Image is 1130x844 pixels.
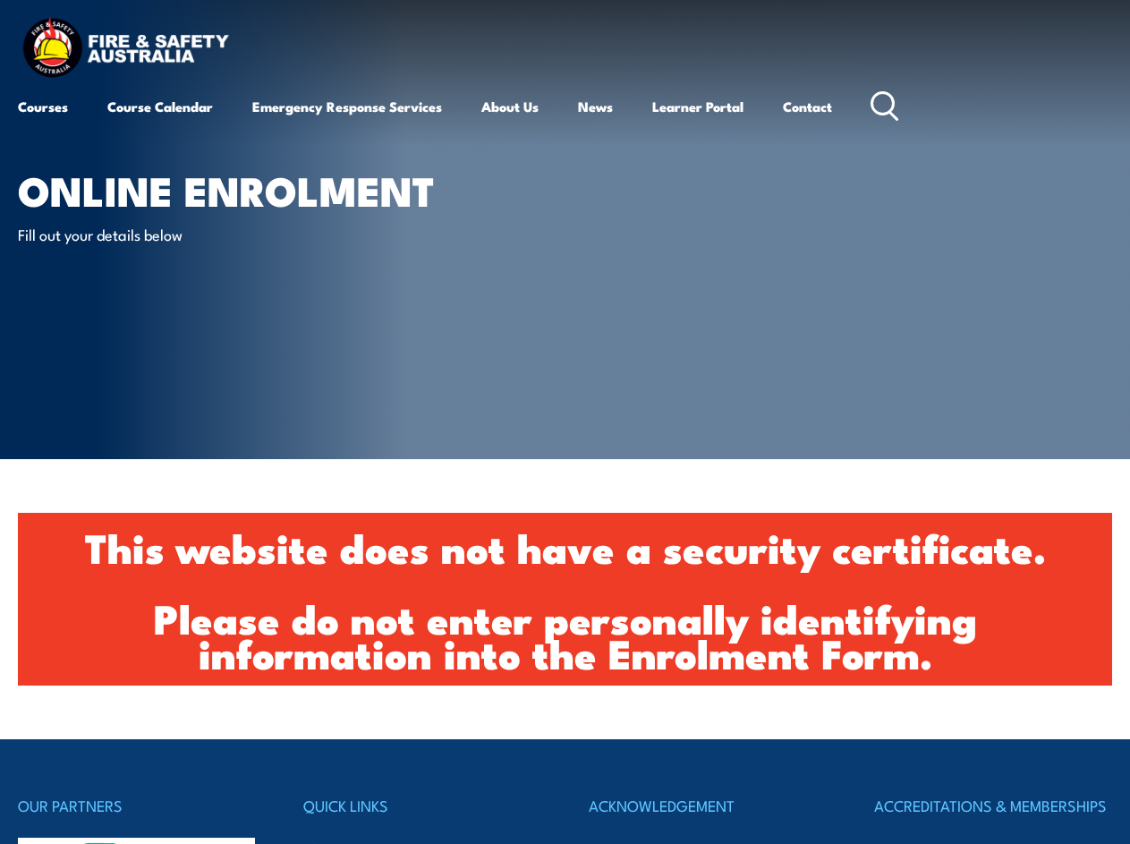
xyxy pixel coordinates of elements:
[578,85,613,128] a: News
[34,600,1096,669] h1: Please do not enter personally identifying information into the Enrolment Form.
[18,793,256,818] h4: OUR PARTNERS
[303,793,541,818] h4: QUICK LINKS
[107,85,213,128] a: Course Calendar
[18,224,344,244] p: Fill out your details below
[34,529,1096,564] h1: This website does not have a security certificate.
[874,793,1112,818] h4: ACCREDITATIONS & MEMBERSHIPS
[589,793,827,818] h4: ACKNOWLEDGEMENT
[783,85,832,128] a: Contact
[18,85,68,128] a: Courses
[18,172,460,207] h1: Online Enrolment
[652,85,743,128] a: Learner Portal
[252,85,442,128] a: Emergency Response Services
[481,85,539,128] a: About Us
